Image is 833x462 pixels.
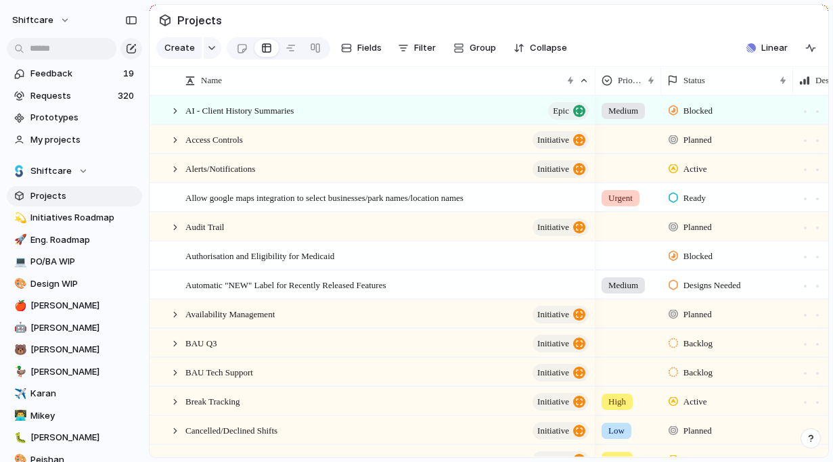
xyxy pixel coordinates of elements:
[185,131,243,147] span: Access Controls
[30,133,137,147] span: My projects
[683,337,713,350] span: Backlog
[533,131,589,149] button: initiative
[30,67,119,80] span: Feedback
[12,431,26,444] button: 🐛
[7,130,142,150] a: My projects
[533,218,589,236] button: initiative
[30,277,137,291] span: Design WIP
[683,221,712,234] span: Planned
[14,320,24,336] div: 🤖
[12,299,26,313] button: 🍎
[608,279,638,292] span: Medium
[185,160,255,176] span: Alerts/Notifications
[30,431,137,444] span: [PERSON_NAME]
[14,276,24,292] div: 🎨
[392,37,441,59] button: Filter
[7,208,142,228] a: 💫Initiatives Roadmap
[175,8,225,32] span: Projects
[30,255,137,269] span: PO/BA WIP
[12,277,26,291] button: 🎨
[537,421,569,440] span: initiative
[533,306,589,323] button: initiative
[608,104,638,118] span: Medium
[12,387,26,400] button: ✈️
[537,334,569,353] span: initiative
[7,318,142,338] a: 🤖[PERSON_NAME]
[185,422,277,438] span: Cancelled/Declined Shifts
[414,41,436,55] span: Filter
[12,409,26,423] button: 👨‍💻
[30,409,137,423] span: Mikey
[683,74,705,87] span: Status
[14,210,24,226] div: 💫
[12,233,26,247] button: 🚀
[7,64,142,84] a: Feedback19
[683,366,713,379] span: Backlog
[7,230,142,250] a: 🚀Eng. Roadmap
[12,14,53,27] span: shiftcare
[201,74,222,87] span: Name
[336,37,387,59] button: Fields
[618,74,642,87] span: Priority
[683,250,713,263] span: Blocked
[537,131,569,149] span: initiative
[118,89,137,103] span: 320
[447,37,503,59] button: Group
[7,362,142,382] a: 🦆[PERSON_NAME]
[123,67,137,80] span: 19
[548,102,589,120] button: Epic
[608,191,633,205] span: Urgent
[683,279,741,292] span: Designs Needed
[14,386,24,402] div: ✈️
[7,161,142,181] button: Shiftcare
[608,395,626,409] span: High
[537,305,569,324] span: initiative
[30,111,137,124] span: Prototypes
[683,133,712,147] span: Planned
[533,422,589,440] button: initiative
[30,164,72,178] span: Shiftcare
[7,108,142,128] a: Prototypes
[530,41,567,55] span: Collapse
[30,233,137,247] span: Eng. Roadmap
[30,343,137,356] span: [PERSON_NAME]
[7,428,142,448] a: 🐛[PERSON_NAME]
[683,424,712,438] span: Planned
[7,384,142,404] a: ✈️Karan
[12,211,26,225] button: 💫
[683,162,707,176] span: Active
[14,408,24,423] div: 👨‍💻
[7,186,142,206] a: Projects
[7,86,142,106] a: Requests320
[14,364,24,379] div: 🦆
[30,365,137,379] span: [PERSON_NAME]
[12,321,26,335] button: 🤖
[357,41,382,55] span: Fields
[7,406,142,426] a: 👨‍💻Mikey
[14,298,24,314] div: 🍎
[30,189,137,203] span: Projects
[14,430,24,446] div: 🐛
[7,340,142,360] a: 🐻[PERSON_NAME]
[185,393,240,409] span: Break Tracking
[30,89,114,103] span: Requests
[533,364,589,382] button: initiative
[533,393,589,411] button: initiative
[683,308,712,321] span: Planned
[185,102,294,118] span: AI - Client History Summaries
[185,335,217,350] span: BAU Q3
[7,296,142,316] div: 🍎[PERSON_NAME]
[12,255,26,269] button: 💻
[741,38,793,58] button: Linear
[185,277,386,292] span: Automatic "NEW" Label for Recently Released Features
[7,274,142,294] a: 🎨Design WIP
[12,365,26,379] button: 🦆
[537,218,569,237] span: initiative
